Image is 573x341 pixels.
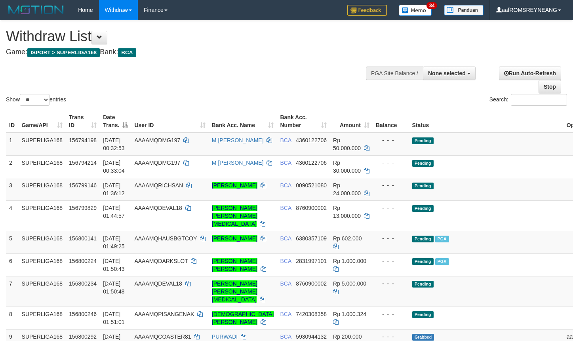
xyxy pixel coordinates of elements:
span: None selected [428,70,466,76]
span: AAAAMQRICHSAN [134,182,183,189]
div: - - - [376,204,406,212]
td: 6 [6,253,19,276]
td: 5 [6,231,19,253]
span: [DATE] 01:44:57 [103,205,125,219]
td: SUPERLIGA168 [19,155,66,178]
span: 156799829 [69,205,97,211]
a: [PERSON_NAME] [212,235,257,242]
div: - - - [376,234,406,242]
td: 2 [6,155,19,178]
span: BCA [280,258,291,264]
span: [DATE] 01:49:25 [103,235,125,250]
span: Pending [412,205,434,212]
a: M [PERSON_NAME] [212,160,264,166]
span: 156800224 [69,258,97,264]
span: AAAAMQCOASTER81 [134,333,191,340]
span: [DATE] 00:33:04 [103,160,125,174]
input: Search: [511,94,567,106]
span: BCA [280,333,291,340]
a: Run Auto-Refresh [499,67,561,80]
span: BCA [280,235,291,242]
div: PGA Site Balance / [366,67,423,80]
span: Copy 4360122706 to clipboard [296,137,327,143]
span: BCA [280,182,291,189]
th: User ID: activate to sort column ascending [131,110,208,133]
th: Game/API: activate to sort column ascending [19,110,66,133]
span: BCA [280,311,291,317]
div: - - - [376,181,406,189]
div: - - - [376,159,406,167]
span: Pending [412,281,434,288]
img: Feedback.jpg [347,5,387,16]
span: 156800292 [69,333,97,340]
img: panduan.png [444,5,484,15]
span: Rp 1.000.000 [333,258,366,264]
span: Pending [412,311,434,318]
span: Rp 50.000.000 [333,137,361,151]
th: Bank Acc. Name: activate to sort column ascending [209,110,277,133]
a: [PERSON_NAME] [PERSON_NAME] [212,258,257,272]
span: Rp 30.000.000 [333,160,361,174]
span: AAAAMQDMG197 [134,137,180,143]
span: 156800234 [69,280,97,287]
td: 3 [6,178,19,200]
a: [PERSON_NAME] [PERSON_NAME][MEDICAL_DATA] [212,280,257,303]
span: Rp 200.000 [333,333,362,340]
a: [PERSON_NAME] [PERSON_NAME][MEDICAL_DATA] [212,205,257,227]
span: 156800246 [69,311,97,317]
span: Copy 8760900002 to clipboard [296,280,327,287]
img: Button%20Memo.svg [399,5,432,16]
span: [DATE] 01:36:12 [103,182,125,196]
div: - - - [376,257,406,265]
span: [DATE] 01:51:01 [103,311,125,325]
div: - - - [376,310,406,318]
h1: Withdraw List [6,29,374,44]
span: 156794198 [69,137,97,143]
span: Marked by aafnonsreyleab [435,236,449,242]
span: Copy 4360122706 to clipboard [296,160,327,166]
th: Balance [373,110,409,133]
span: [DATE] 01:50:43 [103,258,125,272]
span: BCA [118,48,136,57]
td: SUPERLIGA168 [19,178,66,200]
span: 156800141 [69,235,97,242]
div: - - - [376,280,406,288]
h4: Game: Bank: [6,48,374,56]
span: BCA [280,137,291,143]
th: Date Trans.: activate to sort column descending [100,110,131,133]
span: Copy 7420308358 to clipboard [296,311,327,317]
span: Copy 8760900002 to clipboard [296,205,327,211]
span: BCA [280,160,291,166]
select: Showentries [20,94,49,106]
th: Bank Acc. Number: activate to sort column ascending [277,110,330,133]
span: AAAAMQDEVAL18 [134,205,182,211]
span: AAAAMQDMG197 [134,160,180,166]
span: Rp 5.000.000 [333,280,366,287]
span: 156799146 [69,182,97,189]
a: [DEMOGRAPHIC_DATA][PERSON_NAME] [212,311,274,325]
div: - - - [376,136,406,144]
span: [DATE] 00:32:53 [103,137,125,151]
span: AAAAMQDARKSLOT [134,258,188,264]
span: 34 [426,2,437,9]
span: Marked by aafnonsreyleab [435,258,449,265]
span: Pending [412,258,434,265]
span: Copy 6380357109 to clipboard [296,235,327,242]
span: Copy 0090521080 to clipboard [296,182,327,189]
button: None selected [423,67,476,80]
span: Pending [412,137,434,144]
td: SUPERLIGA168 [19,253,66,276]
th: Amount: activate to sort column ascending [330,110,373,133]
span: AAAAMQHAUSBGTCOY [134,235,197,242]
span: Grabbed [412,334,434,341]
span: AAAAMQPISANGENAK [134,311,194,317]
span: Rp 13.000.000 [333,205,361,219]
a: Stop [539,80,561,93]
a: [PERSON_NAME] [212,182,257,189]
span: Rp 24.000.000 [333,182,361,196]
th: ID [6,110,19,133]
span: Pending [412,183,434,189]
th: Trans ID: activate to sort column ascending [66,110,100,133]
td: 1 [6,133,19,156]
td: SUPERLIGA168 [19,307,66,329]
